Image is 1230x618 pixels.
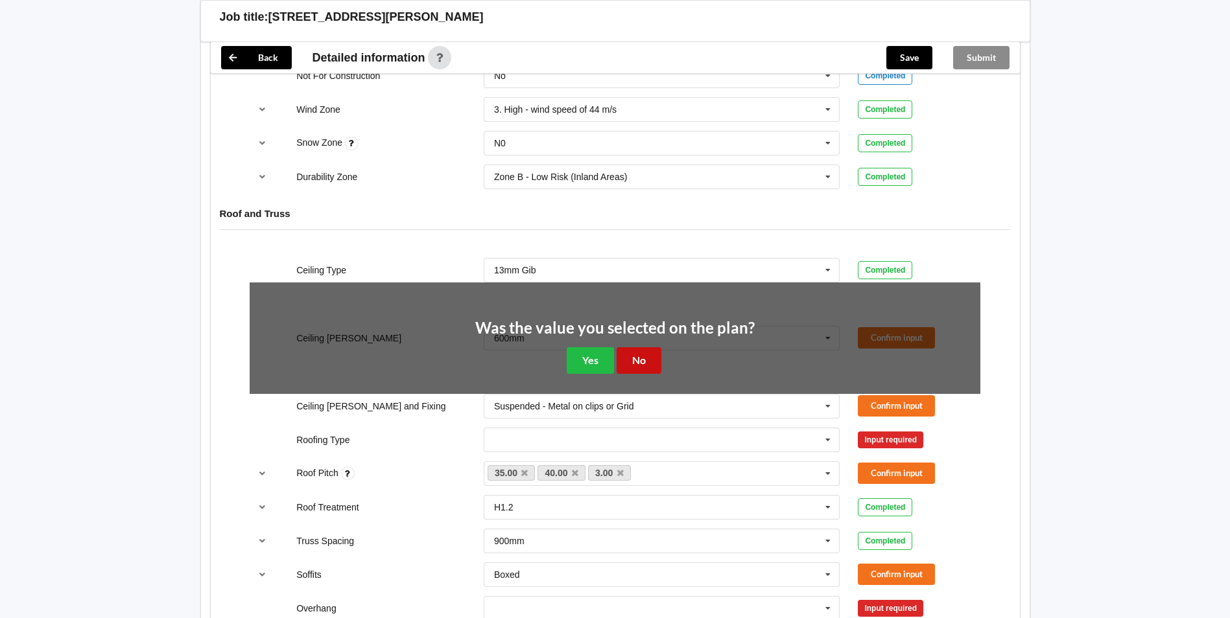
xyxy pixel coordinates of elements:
div: Completed [858,532,912,550]
div: No [494,71,506,80]
a: 35.00 [488,465,536,481]
div: 900mm [494,536,525,545]
div: N0 [494,139,506,148]
div: Completed [858,168,912,186]
h4: Roof and Truss [220,207,1011,220]
a: 40.00 [538,465,585,481]
div: Boxed [494,570,520,579]
label: Soffits [296,569,322,580]
h3: [STREET_ADDRESS][PERSON_NAME] [268,10,484,25]
label: Overhang [296,603,336,613]
button: Save [886,46,932,69]
button: reference-toggle [250,462,275,485]
div: Zone B - Low Risk (Inland Areas) [494,172,627,181]
label: Roof Treatment [296,502,359,512]
button: reference-toggle [250,165,275,189]
label: Ceiling [PERSON_NAME] and Fixing [296,401,445,411]
button: reference-toggle [250,98,275,121]
label: Ceiling Type [296,265,346,275]
label: Snow Zone [296,137,345,148]
label: Roofing Type [296,435,349,445]
label: Durability Zone [296,172,357,182]
label: Roof Pitch [296,468,340,478]
div: H1.2 [494,503,514,512]
button: reference-toggle [250,132,275,155]
div: 13mm Gib [494,266,536,275]
div: Input required [858,600,923,617]
button: Confirm input [858,395,935,417]
div: Suspended - Metal on clips or Grid [494,402,634,411]
label: Wind Zone [296,104,340,115]
button: reference-toggle [250,563,275,586]
div: Completed [858,261,912,279]
h2: Was the value you selected on the plan? [475,318,755,338]
div: Input required [858,431,923,448]
button: Back [221,46,292,69]
button: Yes [567,347,614,374]
a: 3.00 [588,465,631,481]
button: Confirm input [858,564,935,585]
div: Completed [858,134,912,152]
label: Not For Construction [296,71,380,81]
h3: Job title: [220,10,268,25]
div: Completed [858,67,912,85]
button: No [617,347,661,374]
div: Completed [858,498,912,516]
label: Truss Spacing [296,536,354,546]
button: reference-toggle [250,529,275,553]
span: Detailed information [313,52,425,63]
button: Confirm input [858,463,935,484]
div: 3. High - wind speed of 44 m/s [494,105,617,114]
button: reference-toggle [250,496,275,519]
div: Completed [858,100,912,119]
